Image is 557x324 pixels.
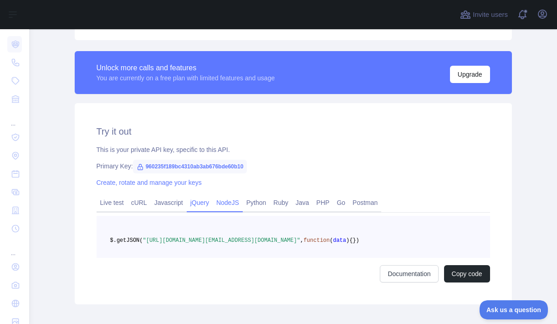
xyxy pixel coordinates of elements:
div: You are currently on a free plan with limited features and usage [97,73,275,83]
span: ) [346,237,349,244]
a: Documentation [380,265,438,282]
span: { [349,237,353,244]
div: ... [7,109,22,127]
span: Invite users [473,10,508,20]
a: Go [333,195,349,210]
a: jQuery [187,195,213,210]
a: Java [292,195,313,210]
a: Postman [349,195,381,210]
h2: Try it out [97,125,490,138]
span: "[URL][DOMAIN_NAME][EMAIL_ADDRESS][DOMAIN_NAME]" [143,237,301,244]
a: NodeJS [213,195,243,210]
a: Javascript [151,195,187,210]
span: , [300,237,303,244]
div: ... [7,239,22,257]
button: Invite users [458,7,510,22]
a: Live test [97,195,128,210]
span: function [303,237,330,244]
div: Primary Key: [97,162,490,171]
div: Unlock more calls and features [97,63,275,73]
span: $.getJSON( [110,237,143,244]
a: PHP [313,195,333,210]
button: Upgrade [450,66,490,83]
div: This is your private API key, specific to this API. [97,145,490,154]
iframe: Toggle Customer Support [480,300,548,319]
span: }) [353,237,359,244]
span: 960235f189bc4310ab3ab676bde60b10 [133,160,247,173]
span: ( [330,237,333,244]
a: Python [243,195,270,210]
button: Copy code [444,265,490,282]
a: Ruby [270,195,292,210]
a: cURL [128,195,151,210]
a: Create, rotate and manage your keys [97,179,202,186]
span: data [333,237,346,244]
